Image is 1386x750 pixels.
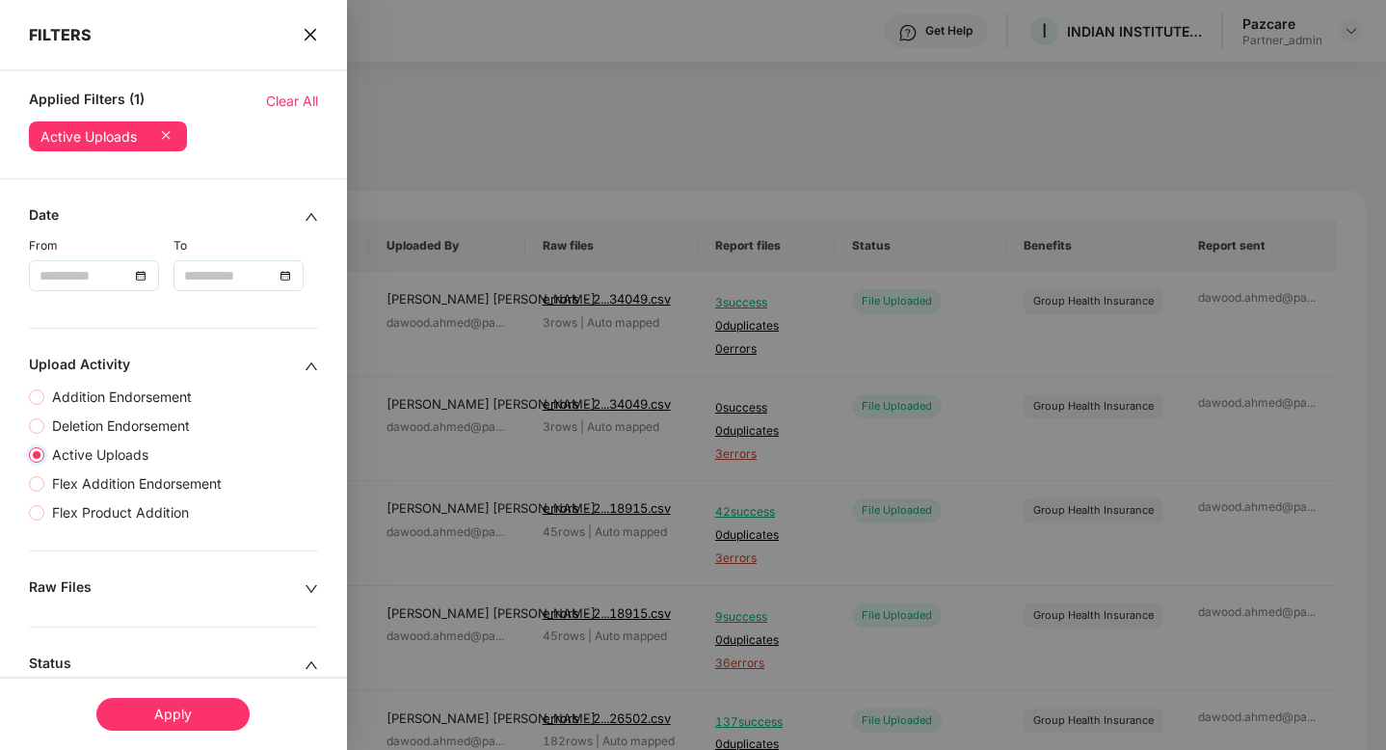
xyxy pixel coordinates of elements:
[40,129,137,145] div: Active Uploads
[173,237,318,255] div: To
[29,25,92,44] span: FILTERS
[44,444,156,466] span: Active Uploads
[305,210,318,224] span: up
[29,356,305,377] div: Upload Activity
[305,360,318,373] span: up
[44,387,200,408] span: Addition Endorsement
[305,582,318,596] span: down
[29,91,145,112] span: Applied Filters (1)
[29,206,305,228] div: Date
[44,473,229,495] span: Flex Addition Endorsement
[303,25,318,44] span: close
[29,237,173,255] div: From
[305,658,318,672] span: up
[96,698,250,731] div: Apply
[44,415,198,437] span: Deletion Endorsement
[29,578,305,600] div: Raw Files
[44,502,197,523] span: Flex Product Addition
[29,655,305,676] div: Status
[266,91,318,112] span: Clear All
